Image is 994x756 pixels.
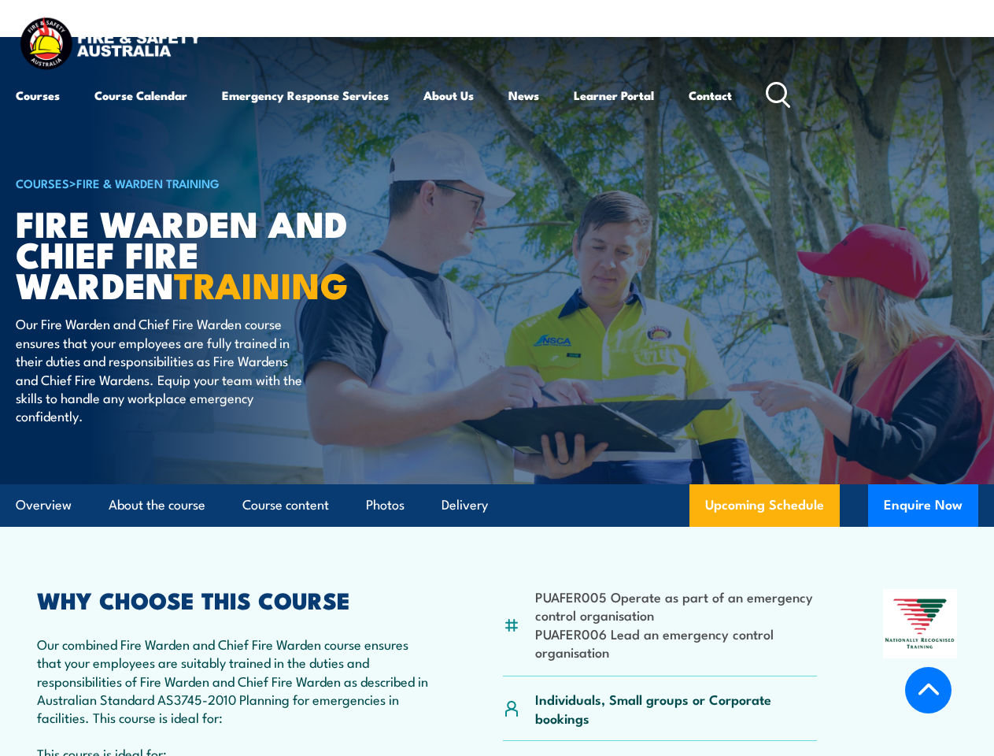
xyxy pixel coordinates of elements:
[868,484,978,527] button: Enquire Now
[109,484,205,526] a: About the course
[535,690,817,727] p: Individuals, Small groups or Corporate bookings
[37,635,436,727] p: Our combined Fire Warden and Chief Fire Warden course ensures that your employees are suitably tr...
[366,484,405,526] a: Photos
[574,76,654,114] a: Learner Portal
[689,484,840,527] a: Upcoming Schedule
[16,173,405,192] h6: >
[76,174,220,191] a: Fire & Warden Training
[174,257,349,311] strong: TRAINING
[883,589,957,659] img: Nationally Recognised Training logo.
[689,76,732,114] a: Contact
[37,589,436,610] h2: WHY CHOOSE THIS COURSE
[242,484,329,526] a: Course content
[16,484,72,526] a: Overview
[16,174,69,191] a: COURSES
[94,76,187,114] a: Course Calendar
[508,76,539,114] a: News
[535,587,817,624] li: PUAFER005 Operate as part of an emergency control organisation
[16,314,303,424] p: Our Fire Warden and Chief Fire Warden course ensures that your employees are fully trained in the...
[16,207,405,299] h1: Fire Warden and Chief Fire Warden
[423,76,474,114] a: About Us
[16,76,60,114] a: Courses
[535,624,817,661] li: PUAFER006 Lead an emergency control organisation
[442,484,488,526] a: Delivery
[222,76,389,114] a: Emergency Response Services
